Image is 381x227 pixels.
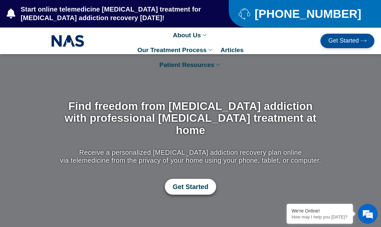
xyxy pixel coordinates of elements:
a: Our Treatment Process [134,43,217,57]
p: How may I help you today? [292,214,348,219]
a: Articles [217,43,247,57]
p: Receive a personalized [MEDICAL_DATA] addiction recovery plan online via telemedicine from the pr... [58,148,323,164]
span: Get Started [328,38,359,44]
a: [PHONE_NUMBER] [239,8,364,19]
a: Start online telemedicine [MEDICAL_DATA] treatment for [MEDICAL_DATA] addiction recovery [DATE]! [7,5,202,22]
a: Patient Resources [156,57,225,72]
span: Get Started [173,183,209,191]
a: About Us [169,28,211,43]
a: Get Started [165,179,216,195]
span: [PHONE_NUMBER] [253,10,361,18]
a: Get Started [320,34,374,48]
h1: Find freedom from [MEDICAL_DATA] addiction with professional [MEDICAL_DATA] treatment at home [58,100,323,136]
div: We're Online! [292,208,348,213]
img: NAS_email_signature-removebg-preview.png [51,33,84,49]
div: Get Started with Suboxone Treatment by filling-out this new patient packet form [58,179,323,195]
span: Start online telemedicine [MEDICAL_DATA] treatment for [MEDICAL_DATA] addiction recovery [DATE]! [19,5,202,22]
